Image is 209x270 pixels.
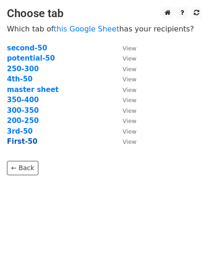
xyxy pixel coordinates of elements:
[113,54,136,62] a: View
[123,66,136,73] small: View
[123,138,136,145] small: View
[123,55,136,62] small: View
[7,54,55,62] a: potential-50
[113,75,136,83] a: View
[7,65,39,73] a: 250-300
[113,127,136,135] a: View
[123,107,136,114] small: View
[123,128,136,135] small: View
[7,161,38,175] a: ← Back
[7,44,47,52] a: second-50
[7,96,39,104] a: 350-400
[7,75,32,83] a: 4th-50
[123,117,136,124] small: View
[123,45,136,52] small: View
[7,137,37,146] a: First-50
[113,86,136,94] a: View
[113,44,136,52] a: View
[123,97,136,104] small: View
[7,106,39,115] a: 300-350
[113,117,136,125] a: View
[54,25,119,33] a: this Google Sheet
[7,117,39,125] a: 200-250
[123,76,136,83] small: View
[163,226,209,270] iframe: Chat Widget
[113,96,136,104] a: View
[7,24,202,34] p: Which tab of has your recipients?
[113,106,136,115] a: View
[113,137,136,146] a: View
[7,7,202,20] h3: Choose tab
[7,86,59,94] a: master sheet
[123,86,136,93] small: View
[113,65,136,73] a: View
[7,127,33,135] a: 3rd-50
